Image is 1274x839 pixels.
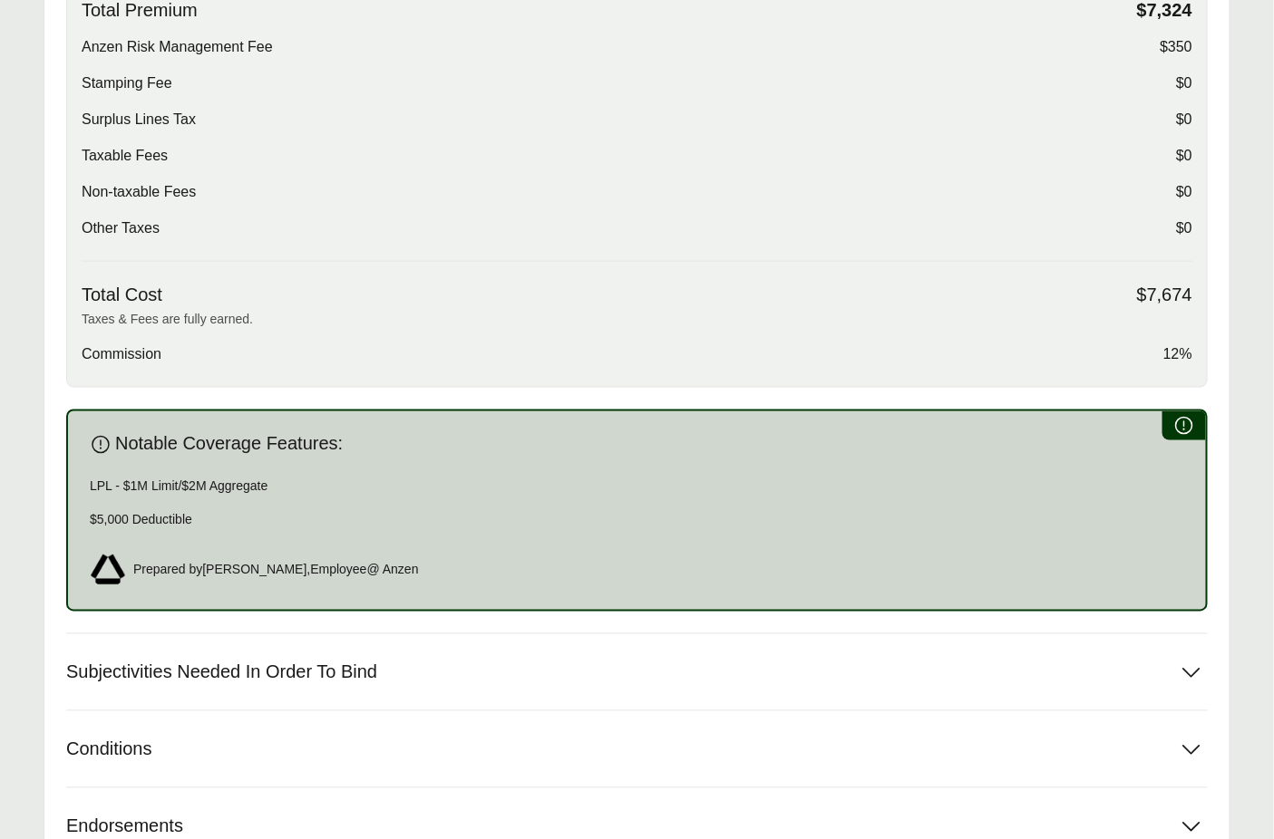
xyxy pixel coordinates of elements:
span: 12% [1163,343,1192,365]
span: Subjectivities Needed In Order To Bind [66,661,377,684]
span: Commission [82,343,161,365]
span: $350 [1160,36,1192,58]
span: Non-taxable Fees [82,181,196,203]
span: Endorsements [66,815,183,838]
p: LPL - $1M Limit/$2M Aggregate [90,477,1184,497]
button: Subjectivities Needed In Order To Bind [66,634,1208,710]
span: Prepared by [PERSON_NAME] , Employee @ Anzen [133,561,419,580]
span: $0 [1176,145,1192,167]
span: $0 [1176,109,1192,130]
p: $5,000 Deductible [90,511,1184,530]
p: Taxes & Fees are fully earned. [82,310,1192,329]
span: Other Taxes [82,217,160,239]
span: Notable Coverage Features: [115,433,343,456]
span: Surplus Lines Tax [82,109,196,130]
span: Taxable Fees [82,145,168,167]
span: Stamping Fee [82,72,172,94]
span: $7,674 [1137,284,1192,306]
span: $0 [1176,181,1192,203]
span: $0 [1176,72,1192,94]
button: Conditions [66,711,1208,787]
span: $0 [1176,217,1192,239]
span: Total Cost [82,284,162,306]
span: Conditions [66,738,152,761]
span: Anzen Risk Management Fee [82,36,273,58]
